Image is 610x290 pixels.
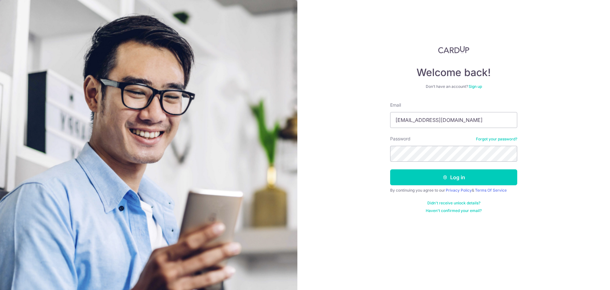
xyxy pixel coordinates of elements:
img: CardUp Logo [438,46,469,53]
div: By continuing you agree to our & [390,188,517,193]
div: Don’t have an account? [390,84,517,89]
label: Password [390,136,410,142]
a: Didn't receive unlock details? [427,201,480,206]
a: Haven't confirmed your email? [426,208,482,213]
button: Log in [390,169,517,185]
a: Forgot your password? [476,137,517,142]
label: Email [390,102,401,108]
a: Privacy Policy [446,188,472,193]
input: Enter your Email [390,112,517,128]
h4: Welcome back! [390,66,517,79]
a: Sign up [469,84,482,89]
a: Terms Of Service [475,188,507,193]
